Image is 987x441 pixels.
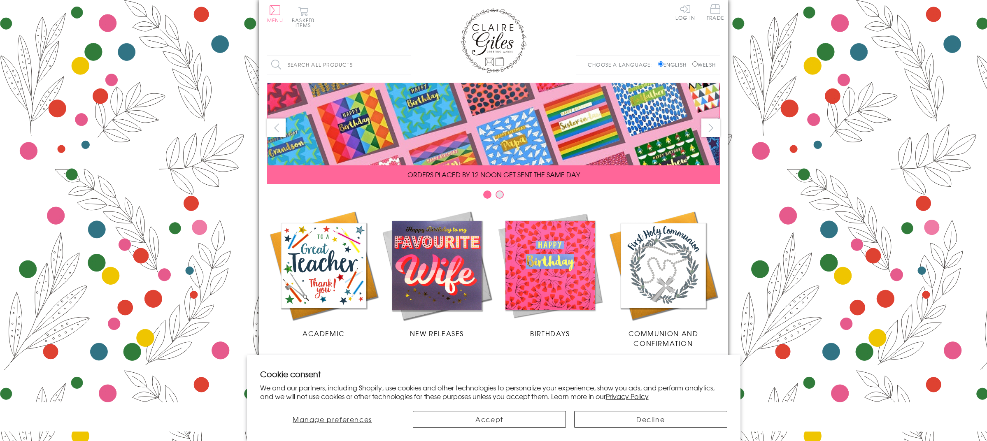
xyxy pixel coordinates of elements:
[530,328,570,338] span: Birthdays
[260,368,727,380] h2: Cookie consent
[461,8,526,73] img: Claire Giles Greetings Cards
[588,61,656,68] p: Choose a language:
[707,4,724,22] a: Trade
[267,5,283,23] button: Menu
[701,118,720,137] button: next
[267,16,283,24] span: Menu
[658,61,663,67] input: English
[407,169,580,179] span: ORDERS PLACED BY 12 NOON GET SENT THE SAME DAY
[496,190,504,199] button: Carousel Page 2
[413,411,566,428] button: Accept
[410,328,464,338] span: New Releases
[629,328,698,348] span: Communion and Confirmation
[260,383,727,401] p: We and our partners, including Shopify, use cookies and other technologies to personalize your ex...
[303,328,345,338] span: Academic
[267,190,720,203] div: Carousel Pagination
[293,414,372,424] span: Manage preferences
[296,16,314,29] span: 0 items
[267,209,380,338] a: Academic
[692,61,716,68] label: Welsh
[260,411,405,428] button: Manage preferences
[267,118,286,137] button: prev
[675,4,695,20] a: Log In
[380,209,493,338] a: New Releases
[574,411,727,428] button: Decline
[658,61,691,68] label: English
[493,209,607,338] a: Birthdays
[606,391,649,401] a: Privacy Policy
[403,56,411,74] input: Search
[692,61,698,67] input: Welsh
[607,209,720,348] a: Communion and Confirmation
[267,56,411,74] input: Search all products
[707,4,724,20] span: Trade
[483,190,491,199] button: Carousel Page 1 (Current Slide)
[292,7,314,28] button: Basket0 items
